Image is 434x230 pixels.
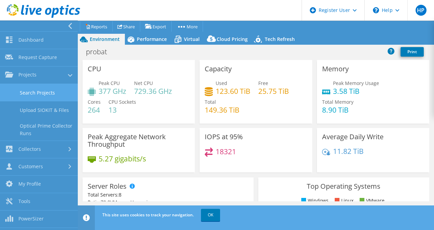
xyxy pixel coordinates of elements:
h4: 377 GHz [99,87,126,95]
h4: 5.27 gigabits/s [99,155,146,162]
h4: 13 [108,106,136,114]
a: Reports [80,21,113,32]
h1: probat [83,48,118,56]
a: OK [201,209,220,221]
a: Print [401,47,424,57]
a: Share [112,21,140,32]
span: CPU Sockets [108,99,136,105]
span: Peak Memory Usage [333,80,379,86]
h4: 3.58 TiB [333,87,379,95]
span: 79.9 [101,199,110,205]
h3: Top Operating Systems [263,183,424,190]
h3: Capacity [205,65,232,73]
span: Virtual [184,36,200,42]
svg: \n [373,7,379,13]
span: Total [205,99,216,105]
h4: 25.75 TiB [258,87,289,95]
h3: Average Daily Write [322,133,384,141]
span: Total Memory [322,99,353,105]
li: Linux [333,197,353,204]
div: Total Servers: [88,191,168,199]
li: VMware [358,197,385,204]
h4: 264 [88,106,101,114]
h3: Memory [322,65,349,73]
li: Windows [300,197,329,204]
span: Peak CPU [99,80,120,86]
a: More [171,21,203,32]
h4: 123.60 TiB [216,87,250,95]
h4: 149.36 TiB [205,106,240,114]
span: Tech Refresh [265,36,295,42]
span: HP [416,5,426,16]
span: Used [216,80,227,86]
span: Environment [90,36,120,42]
h3: IOPS at 95% [205,133,243,141]
h3: CPU [88,65,101,73]
h4: 11.82 TiB [333,147,364,155]
span: Net CPU [134,80,153,86]
a: Export [140,21,172,32]
h3: Peak Aggregate Network Throughput [88,133,190,148]
h3: Server Roles [88,183,127,190]
span: Cloud Pricing [217,36,248,42]
span: 8 [119,191,121,198]
span: This site uses cookies to track your navigation. [102,212,194,218]
span: Free [258,80,268,86]
h4: 18321 [216,148,236,155]
span: Performance [137,36,167,42]
h4: 8.90 TiB [322,106,353,114]
h4: 729.36 GHz [134,87,172,95]
div: Ratio: VMs per Hypervisor [88,199,248,206]
span: Cores [88,99,101,105]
